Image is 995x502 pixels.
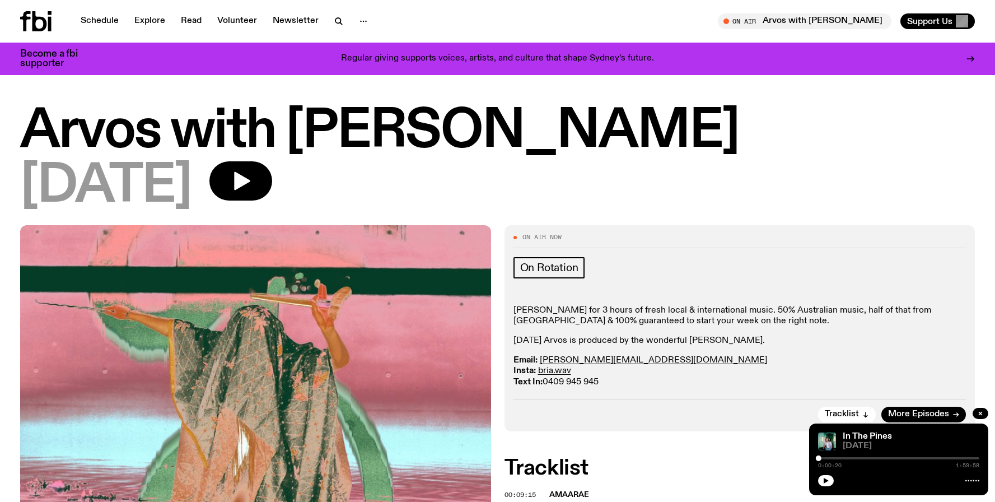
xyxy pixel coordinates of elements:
p: [DATE] Arvos is produced by the wonderful [PERSON_NAME]. [513,336,966,346]
button: Support Us [900,13,975,29]
p: [PERSON_NAME] for 3 hours of fresh local & international music. ​50% Australian music, half of th... [513,305,966,327]
a: Volunteer [211,13,264,29]
strong: Text In: [513,378,543,387]
a: In The Pines [843,432,892,441]
a: Explore [128,13,172,29]
h2: Tracklist [504,458,975,478]
span: [DATE] [20,161,191,212]
span: Support Us [907,16,952,26]
span: Amaarae [549,491,589,499]
a: More Episodes [881,407,966,422]
a: bria.wav [538,366,571,375]
p: 0409 945 945 [513,355,966,388]
a: [PERSON_NAME][EMAIL_ADDRESS][DOMAIN_NAME] [540,356,767,365]
button: Tracklist [818,407,876,422]
a: Read [174,13,208,29]
a: Schedule [74,13,125,29]
span: 0:00:20 [818,463,842,468]
span: On Air Now [522,234,562,240]
span: On Rotation [520,262,578,274]
strong: Insta: [513,366,536,375]
a: On Rotation [513,257,585,278]
span: Tracklist [825,410,859,419]
button: On AirArvos with [PERSON_NAME] [718,13,891,29]
span: 00:09:15 [504,490,536,499]
h3: Become a fbi supporter [20,49,92,68]
p: Regular giving supports voices, artists, and culture that shape Sydney’s future. [341,54,654,64]
span: More Episodes [888,410,949,419]
span: [DATE] [843,442,979,450]
span: 1:59:58 [956,463,979,468]
a: Newsletter [266,13,325,29]
strong: Email: [513,356,538,365]
h1: Arvos with [PERSON_NAME] [20,106,975,157]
